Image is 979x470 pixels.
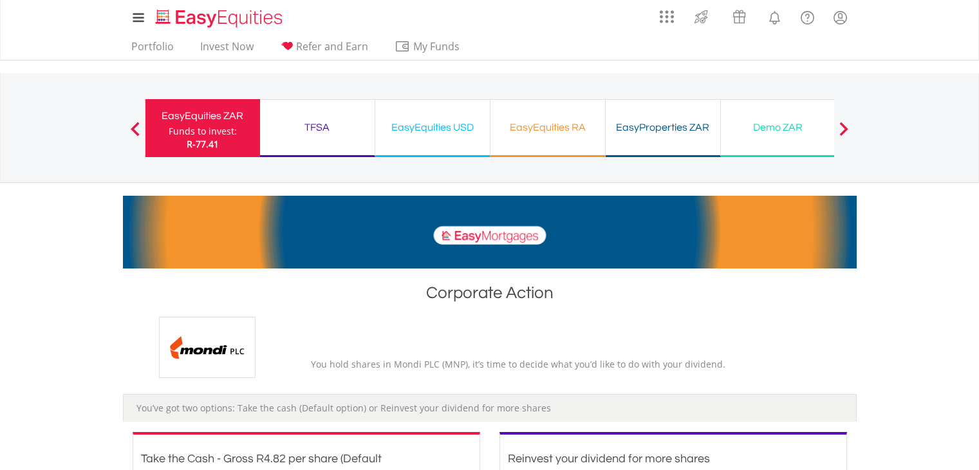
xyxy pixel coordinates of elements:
[395,38,479,55] span: My Funds
[383,118,482,136] div: EasyEquities USD
[729,118,828,136] div: Demo ZAR
[296,39,368,53] span: Refer and Earn
[153,107,252,125] div: EasyEquities ZAR
[311,358,725,370] span: You hold shares in Mondi PLC (MNP), it’s time to decide what you’d like to do with your dividend.
[153,8,288,29] img: EasyEquities_Logo.png
[498,118,597,136] div: EasyEquities RA
[720,3,758,27] a: Vouchers
[729,6,750,27] img: vouchers-v2.svg
[824,3,857,32] a: My Profile
[195,40,259,60] a: Invest Now
[151,3,288,29] a: Home page
[758,3,791,29] a: Notifications
[660,10,674,24] img: grid-menu-icon.svg
[123,281,857,310] h1: Corporate Action
[123,196,857,268] img: EasyMortage Promotion Banner
[691,6,712,27] img: thrive-v2.svg
[169,125,237,138] div: Funds to invest:
[122,128,148,141] button: Previous
[791,3,824,29] a: FAQ's and Support
[508,453,710,465] span: Reinvest your dividend for more shares
[159,317,256,378] img: EQU.ZA.MNP.png
[613,118,713,136] div: EasyProperties ZAR
[268,118,367,136] div: TFSA
[126,40,179,60] a: Portfolio
[651,3,682,24] a: AppsGrid
[136,402,551,414] span: You’ve got two options: Take the cash (Default option) or Reinvest your dividend for more shares
[275,40,373,60] a: Refer and Earn
[187,138,219,150] span: R-77.41
[831,128,857,141] button: Next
